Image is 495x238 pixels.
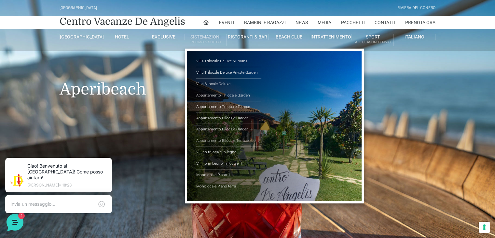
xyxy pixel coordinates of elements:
[227,34,268,40] a: Ristoranti & Bar
[31,13,111,31] p: Ciao! Benvenuto al [GEOGRAPHIC_DATA]! Come posso aiutarti!
[196,113,261,124] a: Appartamento Bilocale Garden
[143,34,185,40] a: Exclusive
[196,90,261,101] a: Appartamento Trilocale Garden
[20,187,31,193] p: Home
[5,5,109,26] h2: Ciao da De Angelis Resort 👋
[10,63,23,76] img: light
[185,34,227,46] a: SistemazioniRooms & Suites
[27,63,104,69] span: [PERSON_NAME]
[196,67,261,79] a: Villa Trilocale Deluxe Private Garden
[219,16,234,29] a: Eventi
[5,29,109,42] p: La nostra missione è rendere la tua esperienza straordinaria!
[196,135,261,147] a: Appartamento Bilocale Terrace
[341,16,365,29] a: Pacchetti
[196,56,261,67] a: Villa Trilocale Deluxe Numana
[196,147,261,158] a: Villino trilocale in legno
[42,86,96,91] span: Inizia una conversazione
[10,52,55,57] span: Le tue conversazioni
[196,101,261,113] a: Appartamento Trilocale Terrace
[31,33,111,37] p: [PERSON_NAME] • 18:23
[60,51,435,108] h1: Aperibeach
[10,108,51,113] span: Trova una risposta
[27,70,104,77] p: Ciao! Benvenuto al [GEOGRAPHIC_DATA]! Come posso aiutarti!
[85,178,125,193] button: Aiuto
[14,24,27,37] img: light
[479,222,490,233] button: Le tue preferenze relative al consenso per le tecnologie di tracciamento
[60,34,101,40] a: [GEOGRAPHIC_DATA]
[196,181,261,192] a: Monolocale Piano terra
[296,16,308,29] a: News
[405,34,424,39] span: Italiano
[268,34,310,40] a: Beach Club
[185,39,226,45] small: Rooms & Suites
[45,178,85,193] button: 1Messaggi
[69,108,120,113] a: Apri Centro Assistenza
[60,15,185,28] a: Centro Vacanze De Angelis
[244,16,286,29] a: Bambini e Ragazzi
[196,124,261,135] a: Appartamento Bilocale Garden H
[352,39,393,45] small: All Season Tennis
[196,79,261,90] a: Villa Bilocale Deluxe
[56,187,74,193] p: Messaggi
[15,122,106,129] input: Cerca un articolo...
[5,213,25,232] iframe: Customerly Messenger Launcher
[196,170,261,181] a: Monolocale Piano 1
[60,5,97,11] div: [GEOGRAPHIC_DATA]
[352,34,393,46] a: SportAll Season Tennis
[397,5,435,11] div: Riviera Del Conero
[101,34,143,40] a: Hotel
[5,178,45,193] button: Home
[100,187,110,193] p: Aiuto
[108,63,120,68] p: 51 s fa
[375,16,395,29] a: Contatti
[8,60,122,80] a: [PERSON_NAME]Ciao! Benvenuto al [GEOGRAPHIC_DATA]! Come posso aiutarti!51 s fa1
[65,177,70,182] span: 1
[113,70,120,77] span: 1
[10,82,120,95] button: Inizia una conversazione
[310,34,352,40] a: Intrattenimento
[405,16,435,29] a: Prenota Ora
[196,158,261,170] a: Villino in Legno Trilocale H
[394,34,435,40] a: Italiano
[318,16,331,29] a: Media
[58,52,120,57] a: [DEMOGRAPHIC_DATA] tutto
